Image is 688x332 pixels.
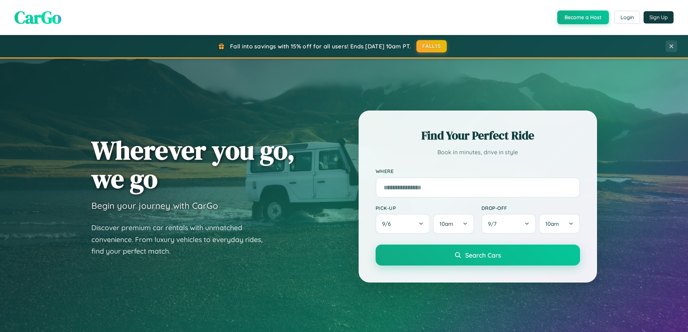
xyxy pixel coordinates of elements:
[433,214,474,234] button: 10am
[14,5,61,29] span: CarGo
[545,220,559,227] span: 10am
[644,11,674,23] button: Sign Up
[416,40,447,52] button: FALL15
[614,11,640,24] button: Login
[539,214,580,234] button: 10am
[376,214,430,234] button: 9/6
[557,10,609,24] button: Become a Host
[488,220,500,227] span: 9 / 7
[465,251,501,259] span: Search Cars
[230,43,411,50] span: Fall into savings with 15% off for all users! Ends [DATE] 10am PT.
[376,147,580,158] p: Book in minutes, drive in style
[440,220,453,227] span: 10am
[376,245,580,266] button: Search Cars
[376,168,580,174] label: Where
[376,205,474,211] label: Pick-up
[481,214,536,234] button: 9/7
[91,222,272,257] p: Discover premium car rentals with unmatched convenience. From luxury vehicles to everyday rides, ...
[382,220,394,227] span: 9 / 6
[481,205,580,211] label: Drop-off
[376,128,580,143] h2: Find Your Perfect Ride
[91,200,218,211] h3: Begin your journey with CarGo
[91,136,295,193] h1: Wherever you go, we go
